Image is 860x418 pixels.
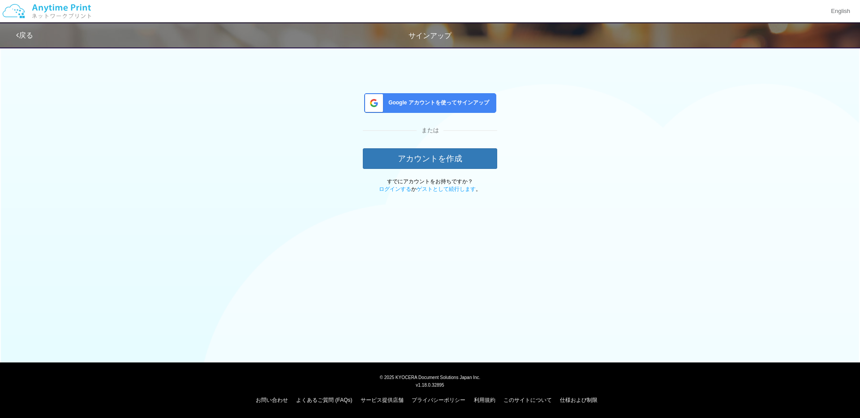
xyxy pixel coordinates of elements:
a: 仕様および制限 [560,397,598,403]
a: このサイトについて [503,397,552,403]
div: または [363,126,497,135]
a: サービス提供店舗 [361,397,404,403]
span: v1.18.0.32895 [416,382,444,388]
button: アカウントを作成 [363,148,497,169]
span: か 。 [379,186,481,192]
a: プライバシーポリシー [412,397,465,403]
a: ゲストとして続行します [417,186,476,192]
a: 利用規約 [474,397,495,403]
span: Google アカウントを使ってサインアップ [385,99,489,107]
span: サインアップ [408,32,451,39]
a: よくあるご質問 (FAQs) [296,397,352,403]
span: © 2025 KYOCERA Document Solutions Japan Inc. [380,374,481,380]
a: 戻る [16,31,33,39]
a: ログインする [379,186,411,192]
p: すでにアカウントをお持ちですか？ [379,178,481,193]
a: お問い合わせ [256,397,288,403]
